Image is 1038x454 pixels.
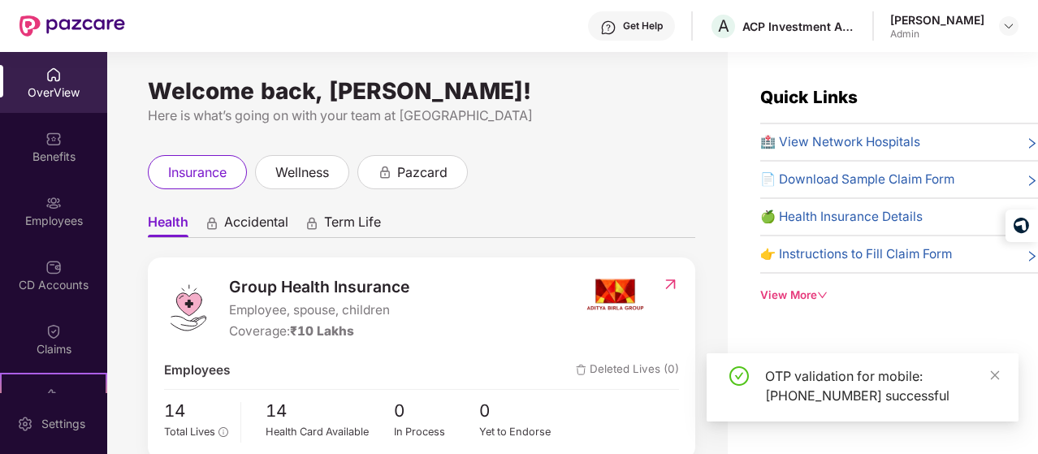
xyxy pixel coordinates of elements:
[305,215,319,230] div: animation
[290,323,354,339] span: ₹10 Lakhs
[275,162,329,183] span: wellness
[164,361,230,380] span: Employees
[394,398,480,425] span: 0
[205,215,219,230] div: animation
[1026,248,1038,264] span: right
[164,398,228,425] span: 14
[45,387,62,404] img: svg+xml;base64,PHN2ZyB4bWxucz0iaHR0cDovL3d3dy53My5vcmcvMjAwMC9zdmciIHdpZHRoPSIyMSIgaGVpZ2h0PSIyMC...
[45,67,62,83] img: svg+xml;base64,PHN2ZyBpZD0iSG9tZSIgeG1sbnM9Imh0dHA6Ly93d3cudzMub3JnLzIwMDAvc3ZnIiB3aWR0aD0iMjAiIG...
[718,16,729,36] span: A
[479,424,565,440] div: Yet to Endorse
[729,366,749,386] span: check-circle
[760,170,954,189] span: 📄 Download Sample Claim Form
[45,195,62,211] img: svg+xml;base64,PHN2ZyBpZD0iRW1wbG95ZWVzIiB4bWxucz0iaHR0cDovL3d3dy53My5vcmcvMjAwMC9zdmciIHdpZHRoPS...
[394,424,480,440] div: In Process
[989,370,1001,381] span: close
[760,287,1038,304] div: View More
[229,322,409,341] div: Coverage:
[324,214,381,237] span: Term Life
[765,366,999,405] div: OTP validation for mobile: [PHONE_NUMBER] successful
[760,244,952,264] span: 👉 Instructions to Fill Claim Form
[378,164,392,179] div: animation
[623,19,663,32] div: Get Help
[1026,173,1038,189] span: right
[45,131,62,147] img: svg+xml;base64,PHN2ZyBpZD0iQmVuZWZpdHMiIHhtbG5zPSJodHRwOi8vd3d3LnczLm9yZy8yMDAwL3N2ZyIgd2lkdGg9Ij...
[760,87,858,107] span: Quick Links
[760,132,920,152] span: 🏥 View Network Hospitals
[37,416,90,432] div: Settings
[397,162,448,183] span: pazcard
[890,28,984,41] div: Admin
[19,15,125,37] img: New Pazcare Logo
[600,19,616,36] img: svg+xml;base64,PHN2ZyBpZD0iSGVscC0zMngzMiIgeG1sbnM9Imh0dHA6Ly93d3cudzMub3JnLzIwMDAvc3ZnIiB3aWR0aD...
[576,365,586,375] img: deleteIcon
[266,398,394,425] span: 14
[742,19,856,34] div: ACP Investment Advisory Private Limited
[148,214,188,237] span: Health
[662,276,679,292] img: RedirectIcon
[164,283,213,332] img: logo
[164,426,215,438] span: Total Lives
[229,301,409,320] span: Employee, spouse, children
[479,398,565,425] span: 0
[1002,19,1015,32] img: svg+xml;base64,PHN2ZyBpZD0iRHJvcGRvd24tMzJ4MzIiIHhtbG5zPSJodHRwOi8vd3d3LnczLm9yZy8yMDAwL3N2ZyIgd2...
[890,12,984,28] div: [PERSON_NAME]
[229,275,409,299] span: Group Health Insurance
[45,323,62,339] img: svg+xml;base64,PHN2ZyBpZD0iQ2xhaW0iIHhtbG5zPSJodHRwOi8vd3d3LnczLm9yZy8yMDAwL3N2ZyIgd2lkdGg9IjIwIi...
[148,106,695,126] div: Here is what’s going on with your team at [GEOGRAPHIC_DATA]
[817,290,828,301] span: down
[224,214,288,237] span: Accidental
[17,416,33,432] img: svg+xml;base64,PHN2ZyBpZD0iU2V0dGluZy0yMHgyMCIgeG1sbnM9Imh0dHA6Ly93d3cudzMub3JnLzIwMDAvc3ZnIiB3aW...
[585,275,646,315] img: insurerIcon
[576,361,679,380] span: Deleted Lives (0)
[1026,136,1038,152] span: right
[218,427,227,436] span: info-circle
[148,84,695,97] div: Welcome back, [PERSON_NAME]!
[168,162,227,183] span: insurance
[45,259,62,275] img: svg+xml;base64,PHN2ZyBpZD0iQ0RfQWNjb3VudHMiIGRhdGEtbmFtZT0iQ0QgQWNjb3VudHMiIHhtbG5zPSJodHRwOi8vd3...
[266,424,394,440] div: Health Card Available
[760,207,923,227] span: 🍏 Health Insurance Details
